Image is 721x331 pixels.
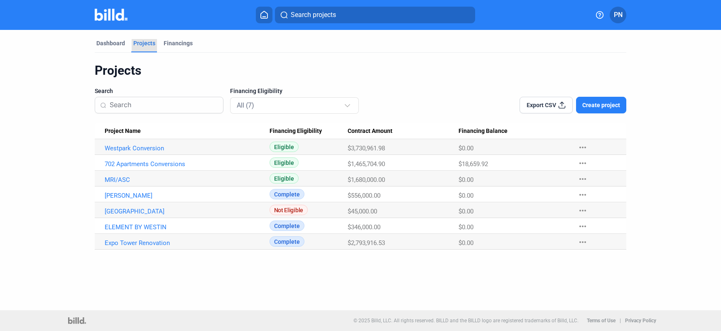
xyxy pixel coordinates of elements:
[270,189,304,199] span: Complete
[578,158,588,168] mat-icon: more_horiz
[348,127,459,135] div: Contract Amount
[348,176,385,184] span: $1,680,000.00
[459,127,569,135] div: Financing Balance
[105,145,270,152] a: Westpark Conversion
[578,190,588,200] mat-icon: more_horiz
[459,208,473,215] span: $0.00
[348,223,380,231] span: $346,000.00
[95,9,128,21] img: Billd Company Logo
[459,239,473,247] span: $0.00
[270,221,304,231] span: Complete
[270,157,299,168] span: Eligible
[270,173,299,184] span: Eligible
[578,142,588,152] mat-icon: more_horiz
[348,145,385,152] span: $3,730,961.98
[133,39,155,47] div: Projects
[459,192,473,199] span: $0.00
[610,7,626,23] button: PN
[291,10,336,20] span: Search projects
[582,101,620,109] span: Create project
[459,160,488,168] span: $18,659.92
[348,239,385,247] span: $2,793,916.53
[105,160,270,168] a: 702 Apartments Conversions
[459,176,473,184] span: $0.00
[527,101,556,109] span: Export CSV
[620,318,621,324] p: |
[348,192,380,199] span: $556,000.00
[105,176,270,184] a: MRI/ASC
[95,63,626,78] div: Projects
[578,221,588,231] mat-icon: more_horiz
[348,127,392,135] span: Contract Amount
[230,87,282,95] span: Financing Eligibility
[105,192,270,199] a: [PERSON_NAME]
[105,223,270,231] a: ELEMENT BY WESTIN
[105,239,270,247] a: Expo Tower Renovation
[95,87,113,95] span: Search
[348,160,385,168] span: $1,465,704.90
[576,97,626,113] button: Create project
[459,223,473,231] span: $0.00
[587,318,616,324] b: Terms of Use
[459,127,508,135] span: Financing Balance
[353,318,579,324] p: © 2025 Billd, LLC. All rights reserved. BILLD and the BILLD logo are registered trademarks of Bil...
[237,101,254,109] mat-select-trigger: All (7)
[68,317,86,324] img: logo
[105,208,270,215] a: [GEOGRAPHIC_DATA]
[578,174,588,184] mat-icon: more_horiz
[614,10,623,20] span: PN
[348,208,377,215] span: $45,000.00
[164,39,193,47] div: Financings
[110,96,218,114] input: Search
[578,237,588,247] mat-icon: more_horiz
[96,39,125,47] div: Dashboard
[625,318,656,324] b: Privacy Policy
[270,236,304,247] span: Complete
[105,127,270,135] div: Project Name
[270,127,348,135] div: Financing Eligibility
[105,127,141,135] span: Project Name
[459,145,473,152] span: $0.00
[578,206,588,216] mat-icon: more_horiz
[520,97,573,113] button: Export CSV
[270,127,322,135] span: Financing Eligibility
[270,142,299,152] span: Eligible
[270,205,308,215] span: Not Eligible
[275,7,475,23] button: Search projects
